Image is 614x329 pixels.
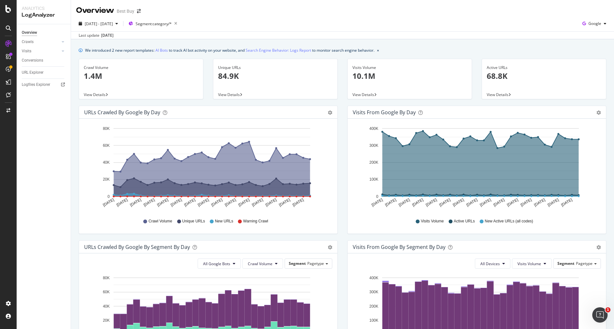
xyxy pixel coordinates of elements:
[22,81,50,88] div: Logfiles Explorer
[84,124,330,213] svg: A chart.
[352,92,374,97] span: View Details
[438,198,451,207] text: [DATE]
[557,261,574,266] span: Segment
[278,198,291,207] text: [DATE]
[156,198,169,207] text: [DATE]
[289,261,306,266] span: Segment
[375,46,381,55] button: close banner
[251,198,264,207] text: [DATE]
[492,198,505,207] text: [DATE]
[454,219,475,224] span: Active URLs
[560,198,573,207] text: [DATE]
[466,198,478,207] text: [DATE]
[218,71,333,81] p: 84.9K
[102,198,115,207] text: [DATE]
[101,33,114,38] div: [DATE]
[198,258,241,269] button: All Google Bots
[22,69,66,76] a: URL Explorer
[369,143,378,148] text: 300K
[22,39,34,45] div: Crawls
[203,261,230,266] span: All Google Bots
[596,110,601,115] div: gear
[148,219,172,224] span: Crawl Volume
[22,57,66,64] a: Conversions
[117,8,134,14] div: Best Buy
[475,258,510,269] button: All Devices
[218,92,240,97] span: View Details
[84,244,190,250] div: URLs Crawled by Google By Segment By Day
[480,261,500,266] span: All Devices
[183,198,196,207] text: [DATE]
[487,92,508,97] span: View Details
[246,47,311,54] a: Search Engine Behavior: Logs Report
[210,198,223,207] text: [DATE]
[425,198,438,207] text: [DATE]
[369,290,378,294] text: 300K
[197,198,210,207] text: [DATE]
[143,198,155,207] text: [DATE]
[369,160,378,165] text: 200K
[218,65,333,71] div: Unique URLs
[411,198,424,207] text: [DATE]
[352,71,467,81] p: 10.1M
[170,198,183,207] text: [DATE]
[369,177,378,182] text: 100K
[84,109,160,116] div: URLs Crawled by Google by day
[243,219,268,224] span: Warning Crawl
[605,307,610,312] span: 1
[224,198,237,207] text: [DATE]
[116,198,129,207] text: [DATE]
[479,198,492,207] text: [DATE]
[22,81,66,88] a: Logfiles Explorer
[487,65,601,71] div: Active URLs
[369,304,378,309] text: 200K
[79,47,606,54] div: info banner
[596,245,601,250] div: gear
[452,198,465,207] text: [DATE]
[103,304,110,309] text: 40K
[22,39,60,45] a: Crawls
[369,276,378,280] text: 400K
[512,258,552,269] button: Visits Volume
[369,318,378,323] text: 100K
[242,258,283,269] button: Crawl Volume
[398,198,411,207] text: [DATE]
[371,198,383,207] text: [DATE]
[22,69,43,76] div: URL Explorer
[487,71,601,81] p: 68.8K
[103,177,110,182] text: 20K
[384,198,397,207] text: [DATE]
[485,219,533,224] span: New Active URLs (all codes)
[248,261,272,266] span: Crawl Volume
[22,5,66,11] div: Analytics
[353,124,599,213] div: A chart.
[22,11,66,19] div: LogAnalyzer
[353,109,416,116] div: Visits from Google by day
[126,19,180,29] button: Segment:category/*
[85,47,374,54] div: We introduced 2 new report templates: to track AI bot activity on your website, and to monitor se...
[76,19,121,29] button: [DATE] - [DATE]
[328,110,332,115] div: gear
[369,126,378,131] text: 400K
[292,198,304,207] text: [DATE]
[352,65,467,71] div: Visits Volume
[22,29,66,36] a: Overview
[136,21,172,26] span: Segment: category/*
[307,261,324,266] span: Pagetype
[517,261,541,266] span: Visits Volume
[129,198,142,207] text: [DATE]
[155,47,168,54] a: AI Bots
[520,198,532,207] text: [DATE]
[238,198,250,207] text: [DATE]
[576,261,593,266] span: Pagetype
[588,21,601,26] span: Google
[103,290,110,294] text: 60K
[353,244,445,250] div: Visits from Google By Segment By Day
[103,160,110,165] text: 40K
[22,29,37,36] div: Overview
[79,33,114,38] div: Last update
[592,307,608,323] iframe: Intercom live chat
[215,219,233,224] span: New URLs
[328,245,332,250] div: gear
[533,198,546,207] text: [DATE]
